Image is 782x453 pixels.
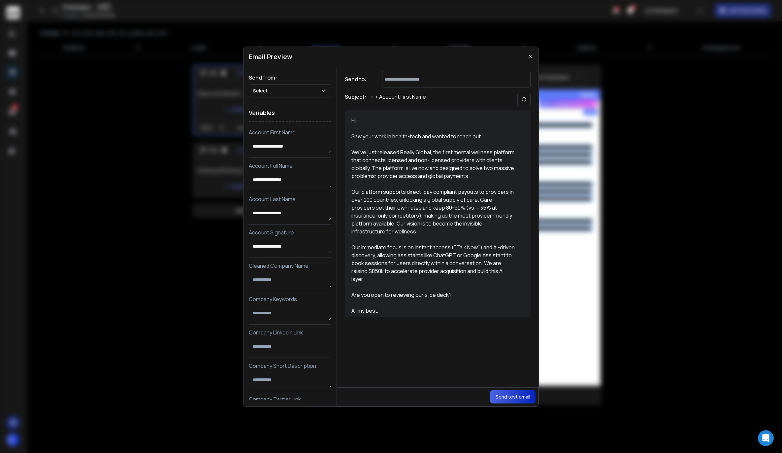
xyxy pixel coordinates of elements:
[249,228,331,236] p: Account Signature
[249,162,331,170] p: Account Full Name
[249,104,331,122] h1: Variables
[249,329,331,336] p: Company LinkedIn Link
[345,93,367,106] h1: Subject:
[345,75,371,83] h1: Send to:
[249,395,331,403] p: Company Twitter Link
[490,390,536,403] button: Send test email
[249,52,292,61] h1: Email Preview
[249,195,331,203] p: Account Last Name
[371,93,426,106] p: < > Account First Name
[249,362,331,370] p: Company Short Description
[249,262,331,270] p: Cleaned Company Name
[351,117,516,310] div: Hi, Saw your work in health-tech and wanted to reach out. We've just released Really Global, the ...
[249,74,331,82] h1: Send from:
[253,87,270,94] p: Select
[249,128,331,136] p: Account First Name
[758,430,774,446] div: Open Intercom Messenger
[249,295,331,303] p: Company Keywords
